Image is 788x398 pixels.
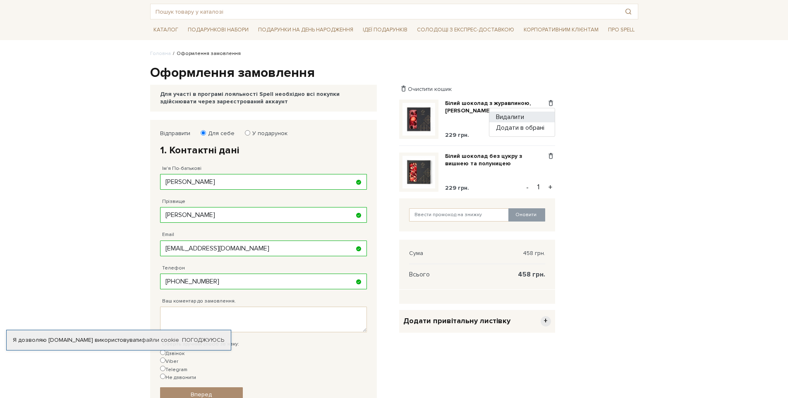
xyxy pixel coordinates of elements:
span: 458 грн. [523,250,545,257]
img: Білий шоколад без цукру з вишнею та полуницею [402,156,435,188]
span: Ідеї подарунків [359,24,411,36]
label: Ім'я По-батькові [162,165,201,172]
span: Вперед [191,391,212,398]
input: Для себе [201,130,206,136]
input: У подарунок [245,130,250,136]
input: Дзвінок [160,350,165,355]
div: Я дозволяю [DOMAIN_NAME] використовувати [7,336,231,344]
label: Відправити [160,130,190,137]
span: 458 грн. [518,271,545,278]
label: Ваш коментар до замовлення. [162,298,236,305]
label: У подарунок [247,130,287,137]
span: 229 грн. [445,184,469,191]
button: Пошук товару у каталозі [619,4,638,19]
span: Додати привітальну листівку [403,316,510,326]
h2: 1. Контактні дані [160,144,367,157]
input: Пошук товару у каталозі [151,4,619,19]
label: Не дзвонити [160,374,196,381]
input: Ввести промокод на знижку [409,208,509,222]
input: Viber [160,357,165,363]
span: 229 грн. [445,131,469,138]
label: Для себе [203,130,235,137]
span: + [541,316,551,327]
span: Сума [409,250,423,257]
a: Додати в обрані [489,122,555,133]
label: Telegram [160,366,187,374]
div: Для участі в програмі лояльності Spell необхідно всі покупки здійснювати через зареєстрований акк... [160,91,367,105]
button: - [523,181,532,193]
a: Видалити [489,112,555,122]
span: Каталог [150,24,182,36]
a: Білий шоколад з журавлиною, [PERSON_NAME] та малиною [445,100,546,114]
a: Головна [150,50,171,57]
button: + [546,181,555,193]
div: Очистити кошик [399,85,555,93]
label: Телефон [162,265,185,272]
a: Погоджуюсь [182,336,224,344]
h1: Оформлення замовлення [150,64,638,82]
a: Солодощі з експрес-доставкою [414,23,517,37]
li: Оформлення замовлення [171,50,241,57]
a: Корпоративним клієнтам [520,23,602,37]
a: Білий шоколад без цукру з вишнею та полуницею [445,153,546,167]
img: Білий шоколад з журавлиною, вишнею та малиною [402,103,435,136]
span: Всього [409,271,430,278]
label: Email [162,231,174,238]
label: Дзвінок [160,350,184,357]
label: Прізвище [162,198,185,205]
button: Оновити [508,208,545,222]
span: Подарункові набори [184,24,252,36]
a: файли cookie [141,336,179,343]
input: Не дзвонити [160,374,165,379]
span: Про Spell [605,24,638,36]
span: Подарунки на День народження [255,24,357,36]
input: Telegram [160,366,165,371]
label: Viber [160,357,178,365]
